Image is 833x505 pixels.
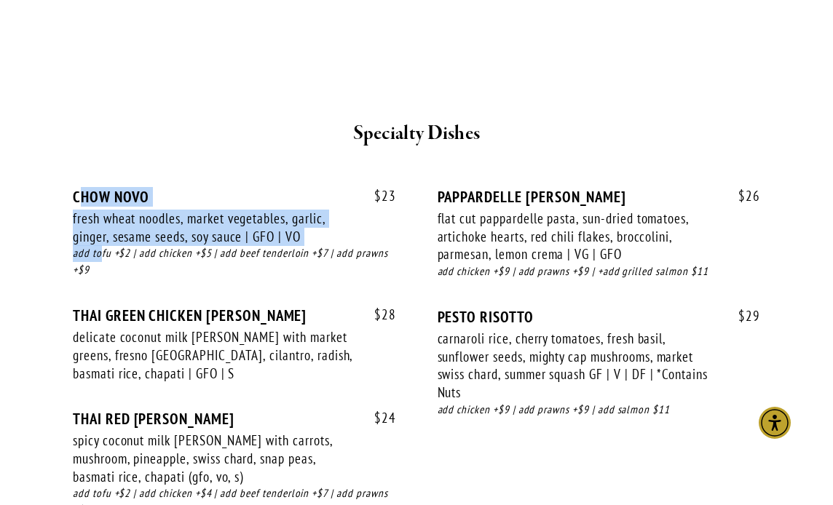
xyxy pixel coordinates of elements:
[374,409,382,426] span: $
[360,188,396,204] span: 23
[724,188,760,204] span: 26
[759,407,791,439] div: Accessibility Menu
[738,187,746,204] span: $
[438,263,761,280] div: add chicken +$9 | add prawns +$9 | +add grilled salmon $11
[73,188,396,206] div: CHOW NOVO
[73,210,355,245] div: fresh wheat noodles, market vegetables, garlic, ginger, sesame seeds, soy sauce | GFO | VO
[724,308,760,325] span: 29
[374,187,382,204] span: $
[438,308,761,326] div: PESTO RISOTTO
[73,410,396,428] div: THAI RED [PERSON_NAME]
[73,432,355,485] div: spicy coconut milk [PERSON_NAME] with carrots, mushroom, pineapple, swiss chard, snap peas, basma...
[438,188,761,206] div: PAPPARDELLE [PERSON_NAME]
[438,402,761,418] div: add chicken +$9 | add prawns +$9 | add salmon $11
[360,410,396,426] span: 24
[73,245,396,279] div: add tofu +$2 | add chicken +$5 | add beef tenderloin +$7 | add prawns +$9
[438,210,719,263] div: flat cut pappardelle pasta, sun-dried tomatoes, artichoke hearts, red chili flakes, broccolini, p...
[738,307,746,325] span: $
[73,306,396,325] div: THAI GREEN CHICKEN [PERSON_NAME]
[73,328,355,382] div: delicate coconut milk [PERSON_NAME] with market greens, fresno [GEOGRAPHIC_DATA], cilantro, radis...
[438,330,719,402] div: carnaroli rice, cherry tomatoes, fresh basil, sunflower seeds, mighty cap mushrooms, market swiss...
[374,306,382,323] span: $
[360,306,396,323] span: 28
[353,121,481,146] strong: Specialty Dishes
